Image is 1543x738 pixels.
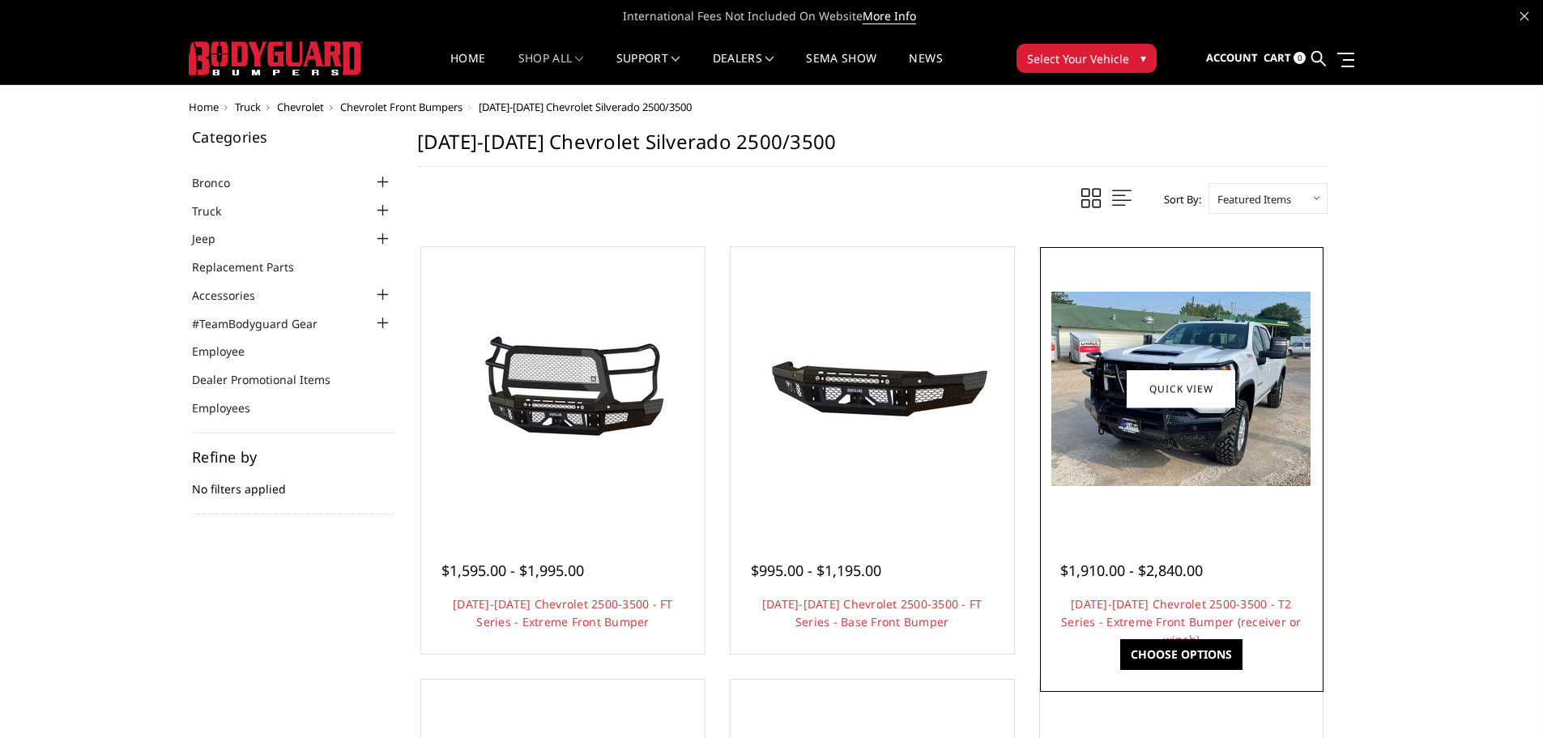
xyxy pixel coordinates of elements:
span: $995.00 - $1,195.00 [751,561,881,580]
button: Select Your Vehicle [1017,44,1157,73]
span: [DATE]-[DATE] Chevrolet Silverado 2500/3500 [479,100,692,114]
a: Employee [192,343,265,360]
a: Accessories [192,287,275,304]
a: Employees [192,399,271,416]
span: Account [1206,50,1258,65]
iframe: Chat Widget [1462,660,1543,738]
a: Home [450,53,485,84]
a: News [909,53,942,84]
h1: [DATE]-[DATE] Chevrolet Silverado 2500/3500 [417,130,1328,167]
span: Select Your Vehicle [1027,50,1129,67]
a: Jeep [192,230,236,247]
a: Bronco [192,174,250,191]
div: No filters applied [192,450,393,514]
a: Truck [192,203,241,220]
a: [DATE]-[DATE] Chevrolet 2500-3500 - FT Series - Extreme Front Bumper [453,596,673,629]
a: SEMA Show [806,53,876,84]
span: $1,595.00 - $1,995.00 [441,561,584,580]
a: Home [189,100,219,114]
a: Support [616,53,680,84]
span: Cart [1264,50,1291,65]
span: 0 [1294,52,1306,64]
h5: Categories [192,130,393,144]
a: 2024-2025 Chevrolet 2500-3500 - FT Series - Extreme Front Bumper 2024-2025 Chevrolet 2500-3500 - ... [425,251,701,527]
a: 2024-2025 Chevrolet 2500-3500 - T2 Series - Extreme Front Bumper (receiver or winch) 2024-2025 Ch... [1044,251,1319,527]
label: Sort By: [1155,187,1201,211]
a: shop all [518,53,584,84]
a: Choose Options [1120,639,1242,670]
a: Replacement Parts [192,258,314,275]
a: Chevrolet [277,100,324,114]
h5: Refine by [192,450,393,464]
span: $1,910.00 - $2,840.00 [1060,561,1203,580]
a: [DATE]-[DATE] Chevrolet 2500-3500 - T2 Series - Extreme Front Bumper (receiver or winch) [1061,596,1302,647]
a: 2024-2025 Chevrolet 2500-3500 - FT Series - Base Front Bumper 2024-2025 Chevrolet 2500-3500 - FT ... [735,251,1010,527]
img: 2024-2025 Chevrolet 2500-3500 - T2 Series - Extreme Front Bumper (receiver or winch) [1051,292,1311,486]
a: More Info [863,8,916,24]
a: Cart 0 [1264,36,1306,80]
a: Truck [235,100,261,114]
a: Dealers [713,53,774,84]
a: [DATE]-[DATE] Chevrolet 2500-3500 - FT Series - Base Front Bumper [762,596,982,629]
span: ▾ [1140,49,1146,66]
a: Quick view [1127,369,1235,407]
img: BODYGUARD BUMPERS [189,41,363,75]
a: Account [1206,36,1258,80]
a: Dealer Promotional Items [192,371,351,388]
a: Chevrolet Front Bumpers [340,100,462,114]
a: #TeamBodyguard Gear [192,315,338,332]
